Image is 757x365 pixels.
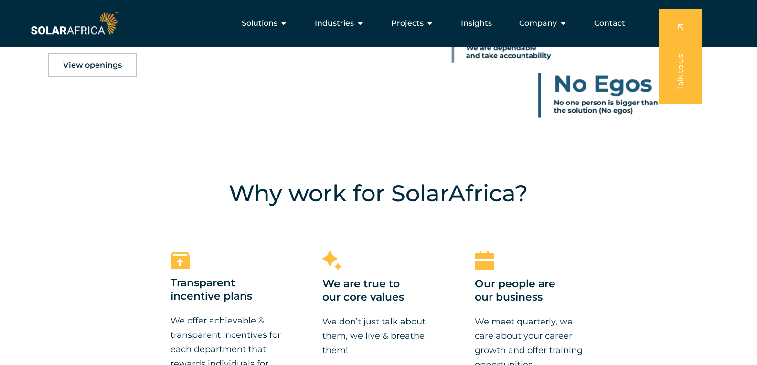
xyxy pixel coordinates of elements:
[48,53,137,77] a: View openings
[315,18,354,29] span: Industries
[120,14,633,33] nav: Menu
[519,18,557,29] span: Company
[120,14,633,33] div: Menu Toggle
[322,277,435,305] h3: We are true to our core values
[171,276,283,304] h3: Transparent incentive plans
[475,277,587,305] h3: Our people are our business
[594,18,625,29] a: Contact
[242,18,277,29] span: Solutions
[391,18,424,29] span: Projects
[461,18,492,29] a: Insights
[136,177,621,210] h4: Why work for SolarAfrica?
[322,314,435,357] p: We don’t just talk about them, we live & breathe them!
[63,62,122,69] span: View openings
